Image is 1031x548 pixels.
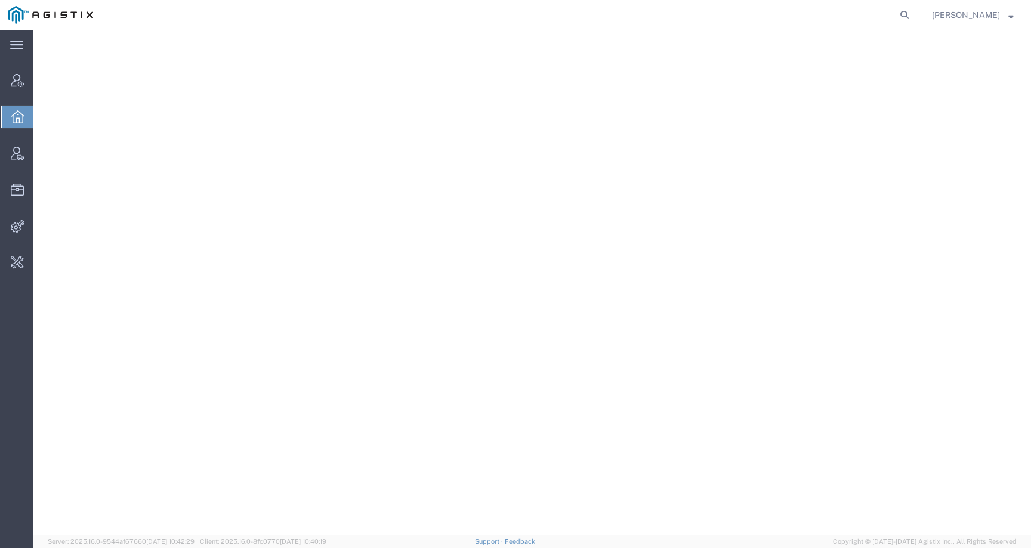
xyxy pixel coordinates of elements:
span: Kate Petrenko [932,8,1000,21]
span: [DATE] 10:40:19 [280,538,326,545]
span: Server: 2025.16.0-9544af67660 [48,538,195,545]
a: Feedback [505,538,535,545]
img: logo [8,6,93,24]
span: [DATE] 10:42:29 [146,538,195,545]
span: Copyright © [DATE]-[DATE] Agistix Inc., All Rights Reserved [833,537,1017,547]
a: Support [475,538,505,545]
iframe: FS Legacy Container [33,30,1031,535]
span: Client: 2025.16.0-8fc0770 [200,538,326,545]
button: [PERSON_NAME] [931,8,1014,22]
